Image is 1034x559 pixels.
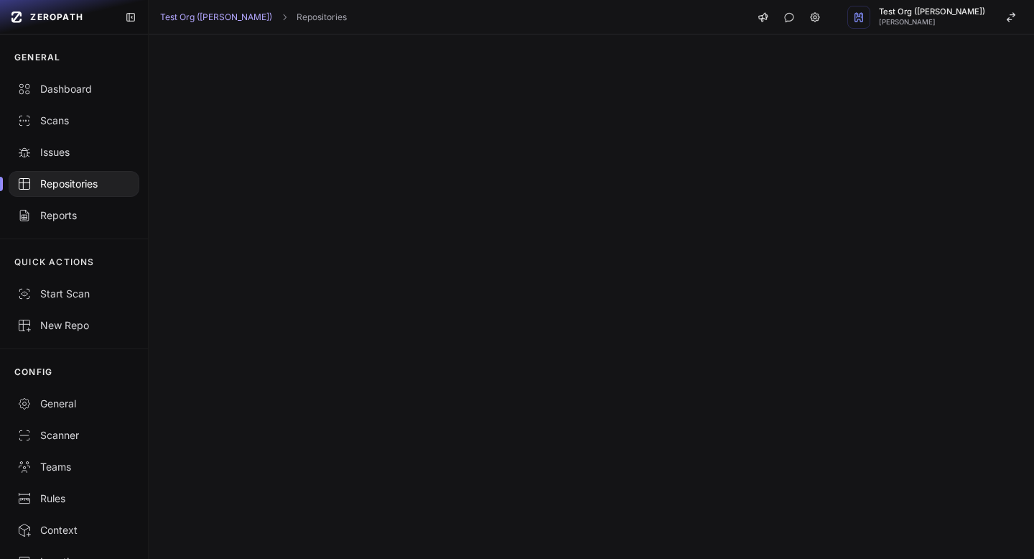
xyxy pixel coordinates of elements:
div: Context [17,523,131,537]
div: Repositories [17,177,131,191]
div: Scans [17,114,131,128]
span: [PERSON_NAME] [879,19,985,26]
p: CONFIG [14,366,52,378]
a: Test Org ([PERSON_NAME]) [160,11,272,23]
div: Reports [17,208,131,223]
svg: chevron right, [279,12,289,22]
a: ZEROPATH [6,6,113,29]
p: GENERAL [14,52,60,63]
p: QUICK ACTIONS [14,257,95,268]
div: Dashboard [17,82,131,96]
div: Scanner [17,428,131,443]
div: Issues [17,145,131,160]
div: General [17,397,131,411]
span: Test Org ([PERSON_NAME]) [879,8,985,16]
a: Repositories [297,11,347,23]
div: Start Scan [17,287,131,301]
span: ZEROPATH [30,11,83,23]
nav: breadcrumb [160,11,347,23]
div: Rules [17,491,131,506]
div: New Repo [17,318,131,333]
div: Teams [17,460,131,474]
